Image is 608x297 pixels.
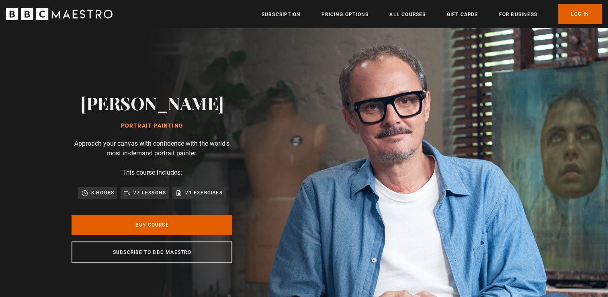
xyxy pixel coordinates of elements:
p: Approach your canvas with confidence with the world's most in-demand portrait painter. [72,139,232,158]
a: Gift Cards [446,10,478,19]
p: 8 hours [91,189,114,197]
a: Subscribe to BBC Maestro [72,241,232,263]
a: Subscription [262,10,301,19]
p: 21 exercises [185,189,222,197]
p: This course includes: [122,168,182,177]
h2: [PERSON_NAME] [80,93,224,113]
nav: Primary [262,4,602,24]
a: All Courses [389,10,426,19]
h1: Portrait Painting [80,123,224,129]
a: Pricing Options [321,10,368,19]
a: Buy Course [72,215,232,235]
a: Log In [558,4,602,24]
svg: BBC Maestro [6,8,113,20]
a: For business [499,10,537,19]
p: 27 lessons [133,189,166,197]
